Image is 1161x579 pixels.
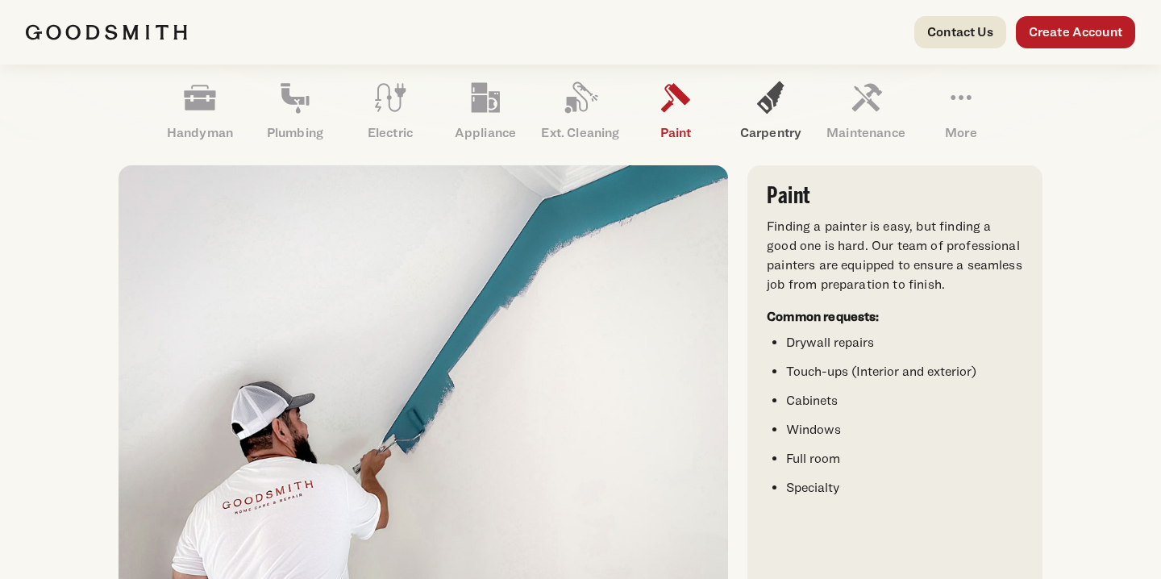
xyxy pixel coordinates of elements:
[786,478,1023,498] li: Specialty
[786,449,1023,469] li: Full room
[628,69,723,152] a: Paint
[438,123,533,143] p: Appliance
[786,333,1023,352] li: Drywall repairs
[767,185,1023,207] h3: Paint
[343,69,438,152] a: Electric
[152,123,248,143] p: Handyman
[438,69,533,152] a: Appliance
[786,362,1023,381] li: Touch-ups (Interior and exterior)
[818,123,913,143] p: Maintenance
[248,123,343,143] p: Plumbing
[913,69,1009,152] a: More
[767,309,880,324] strong: Common requests:
[248,69,343,152] a: Plumbing
[343,123,438,143] p: Electric
[767,217,1023,294] p: Finding a painter is easy, but finding a good one is hard. Our team of professional painters are ...
[913,123,1009,143] p: More
[533,123,628,143] p: Ext. Cleaning
[628,123,723,143] p: Paint
[786,420,1023,439] li: Windows
[152,69,248,152] a: Handyman
[533,69,628,152] a: Ext. Cleaning
[1016,16,1135,48] a: Create Account
[914,16,1006,48] a: Contact Us
[26,24,187,40] img: Goodsmith
[723,123,818,143] p: Carpentry
[723,69,818,152] a: Carpentry
[786,391,1023,410] li: Cabinets
[818,69,913,152] a: Maintenance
